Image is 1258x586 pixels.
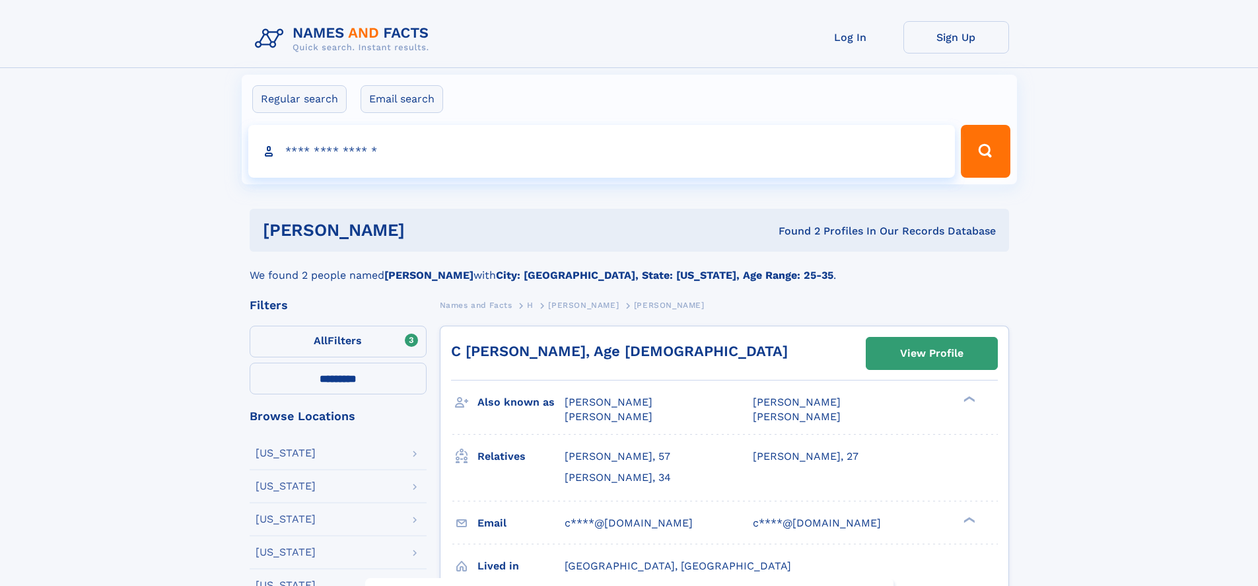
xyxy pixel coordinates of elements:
[451,343,788,359] a: C [PERSON_NAME], Age [DEMOGRAPHIC_DATA]
[753,396,841,408] span: [PERSON_NAME]
[961,125,1010,178] button: Search Button
[250,299,427,311] div: Filters
[440,297,512,313] a: Names and Facts
[477,391,565,414] h3: Also known as
[903,21,1009,54] a: Sign Up
[753,410,841,423] span: [PERSON_NAME]
[565,449,670,464] a: [PERSON_NAME], 57
[384,269,473,281] b: [PERSON_NAME]
[314,334,328,347] span: All
[565,396,652,408] span: [PERSON_NAME]
[527,301,534,310] span: H
[548,301,619,310] span: [PERSON_NAME]
[496,269,833,281] b: City: [GEOGRAPHIC_DATA], State: [US_STATE], Age Range: 25-35
[960,395,976,404] div: ❯
[256,481,316,492] div: [US_STATE]
[753,449,858,464] a: [PERSON_NAME], 27
[866,338,997,369] a: View Profile
[252,85,347,113] label: Regular search
[477,445,565,468] h3: Relatives
[256,514,316,525] div: [US_STATE]
[250,326,427,357] label: Filters
[256,448,316,458] div: [US_STATE]
[798,21,903,54] a: Log In
[263,222,592,238] h1: [PERSON_NAME]
[548,297,619,313] a: [PERSON_NAME]
[592,224,996,238] div: Found 2 Profiles In Our Records Database
[565,410,652,423] span: [PERSON_NAME]
[256,547,316,558] div: [US_STATE]
[634,301,705,310] span: [PERSON_NAME]
[250,410,427,422] div: Browse Locations
[248,125,956,178] input: search input
[477,555,565,577] h3: Lived in
[250,21,440,57] img: Logo Names and Facts
[565,470,671,485] a: [PERSON_NAME], 34
[960,515,976,524] div: ❯
[527,297,534,313] a: H
[900,338,963,369] div: View Profile
[250,252,1009,283] div: We found 2 people named with .
[565,560,791,572] span: [GEOGRAPHIC_DATA], [GEOGRAPHIC_DATA]
[477,512,565,534] h3: Email
[361,85,443,113] label: Email search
